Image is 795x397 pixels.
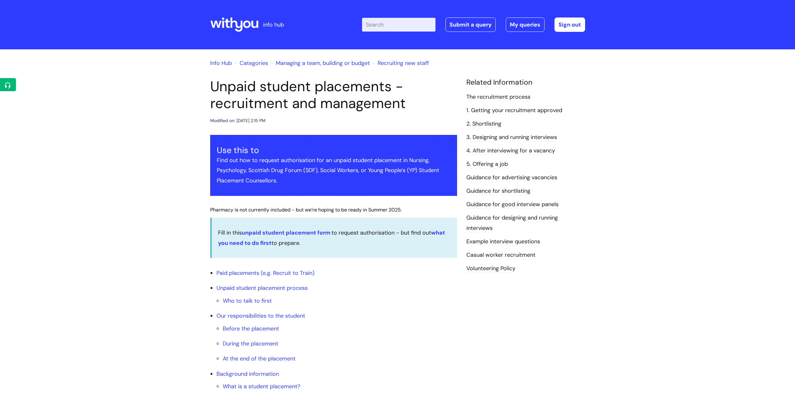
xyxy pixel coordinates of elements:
[223,383,300,390] a: What is a student placement?
[223,340,278,347] a: During the placement
[210,206,402,213] span: Pharmacy is not currently included - but we’re hoping to be ready in Summer 2025.
[554,17,585,32] a: Sign out
[466,160,508,168] a: 5. Offering a job
[216,312,305,320] a: Our responsibilities to the student
[242,229,330,236] a: unpaid student placement form
[466,187,530,195] a: Guidance for shortlisting
[466,147,555,155] a: 4. After interviewing for a vacancy
[506,17,544,32] a: My queries
[466,238,540,246] a: Example interview questions
[466,174,557,182] a: Guidance for advertising vacancies
[466,120,501,128] a: 2. Shortlisting
[466,214,558,232] a: Guidance for designing and running interviews
[466,133,557,141] a: 3. Designing and running interviews
[378,59,429,67] a: Recruiting new staff
[466,251,535,259] a: Casual worker recruitment
[223,297,272,305] a: Who to talk to first
[233,58,268,68] li: Solution home
[371,58,429,68] li: Recruiting new staff
[210,78,457,112] h1: Unpaid student placements - recruitment and management
[218,229,445,246] a: what you need to do first
[210,117,266,125] div: Modified on: [DATE] 2:15 PM
[216,269,315,277] a: Paid placements (e.g. Recruit to Train)
[216,370,279,378] a: Background information
[216,284,308,292] a: Unpaid student placement process
[223,325,279,332] a: Before the placement
[362,18,435,32] input: Search
[217,155,450,186] p: Find out how to request authorisation for an unpaid student placement in Nursing, Psychology, Sco...
[466,93,530,101] a: The recruitment process
[263,20,284,30] p: info hub
[210,59,232,67] a: Info Hub
[445,17,496,32] a: Submit a query
[276,59,370,67] a: Managing a team, building or budget
[218,228,451,248] p: Fill in this to request authorisation - but find out to prepare.
[466,107,562,115] a: 1. Getting your recruitment approved
[466,265,515,273] a: Volunteering Policy
[466,78,585,87] h4: Related Information
[362,17,585,32] div: | -
[240,59,268,67] a: Categories
[217,145,450,155] h3: Use this to
[466,201,559,209] a: Guidance for good interview panels
[270,58,370,68] li: Managing a team, building or budget
[223,355,296,362] a: At the end of the placement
